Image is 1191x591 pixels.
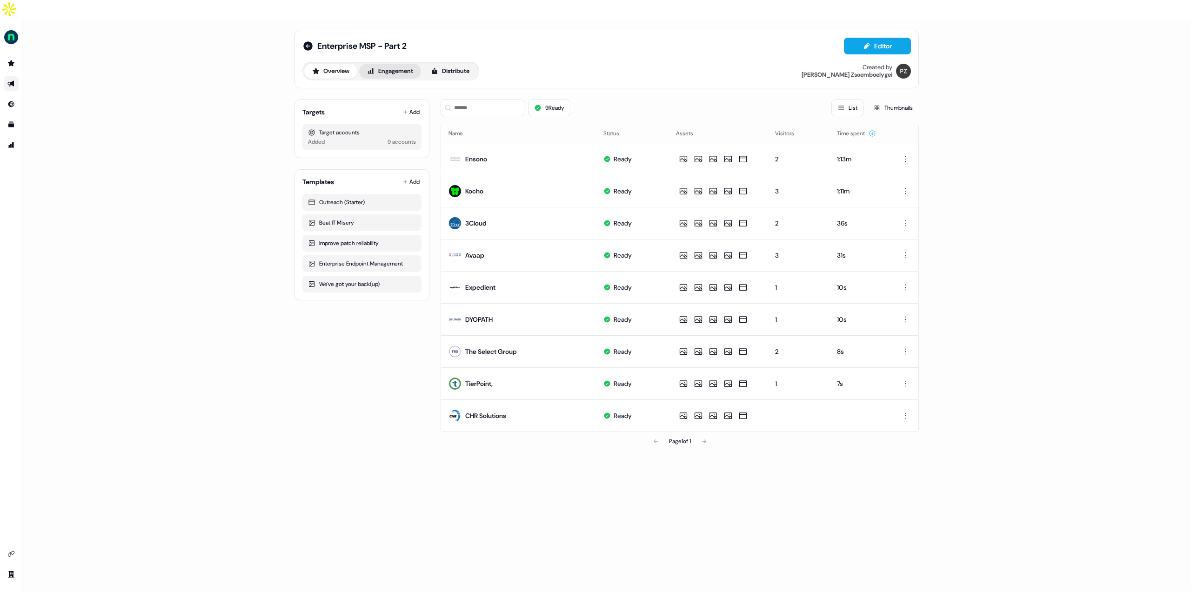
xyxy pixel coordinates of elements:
[308,128,416,137] div: Target accounts
[775,125,805,142] button: Visitors
[359,64,421,79] button: Engagement
[388,137,416,146] div: 9 accounts
[775,186,822,196] div: 3
[614,379,632,388] div: Ready
[614,186,632,196] div: Ready
[867,100,919,116] button: Thumbnails
[308,259,416,268] div: Enterprise Endpoint Management
[308,137,325,146] div: Added
[837,315,882,324] div: 10s
[837,219,882,228] div: 36s
[4,138,19,153] a: Go to attribution
[465,283,495,292] div: Expedient
[465,315,493,324] div: DYOPATH
[614,219,632,228] div: Ready
[837,283,882,292] div: 10s
[896,64,911,79] img: Petra
[863,64,892,71] div: Created by
[401,175,422,188] button: Add
[837,186,882,196] div: 1:11m
[837,154,882,164] div: 1:13m
[614,411,632,420] div: Ready
[317,40,407,52] span: Enterprise MSP - Part 2
[837,379,882,388] div: 7s
[304,64,357,79] button: Overview
[837,251,882,260] div: 31s
[844,38,911,54] button: Editor
[302,177,334,186] div: Templates
[4,76,19,91] a: Go to outbound experience
[831,100,863,116] button: List
[614,315,632,324] div: Ready
[465,219,487,228] div: 3Cloud
[4,117,19,132] a: Go to templates
[423,64,477,79] button: Distribute
[775,251,822,260] div: 3
[614,154,632,164] div: Ready
[837,125,876,142] button: Time spent
[465,379,493,388] div: TierPoint,
[302,107,325,117] div: Targets
[308,218,416,227] div: Beat IT Misery
[465,154,487,164] div: Ensono
[775,315,822,324] div: 1
[802,71,892,79] div: [PERSON_NAME] Zsoemboelygei
[603,125,630,142] button: Status
[614,347,632,356] div: Ready
[401,106,422,119] button: Add
[775,219,822,228] div: 2
[308,279,416,289] div: We've got your back(up)
[465,186,483,196] div: Kocho
[614,283,632,292] div: Ready
[465,347,517,356] div: The Select Group
[4,97,19,112] a: Go to Inbound
[4,567,19,582] a: Go to team
[465,251,484,260] div: Avaap
[4,546,19,561] a: Go to integrations
[775,379,822,388] div: 1
[775,283,822,292] div: 1
[528,100,570,116] button: 9Ready
[775,347,822,356] div: 2
[465,411,506,420] div: CHR Solutions
[448,125,474,142] button: Name
[669,437,691,446] div: Page 1 of 1
[844,42,911,52] a: Editor
[775,154,822,164] div: 2
[837,347,882,356] div: 8s
[308,239,416,248] div: Improve patch reliability
[669,124,768,143] th: Assets
[614,251,632,260] div: Ready
[308,198,416,207] div: Outreach (Starter)
[4,56,19,71] a: Go to prospects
